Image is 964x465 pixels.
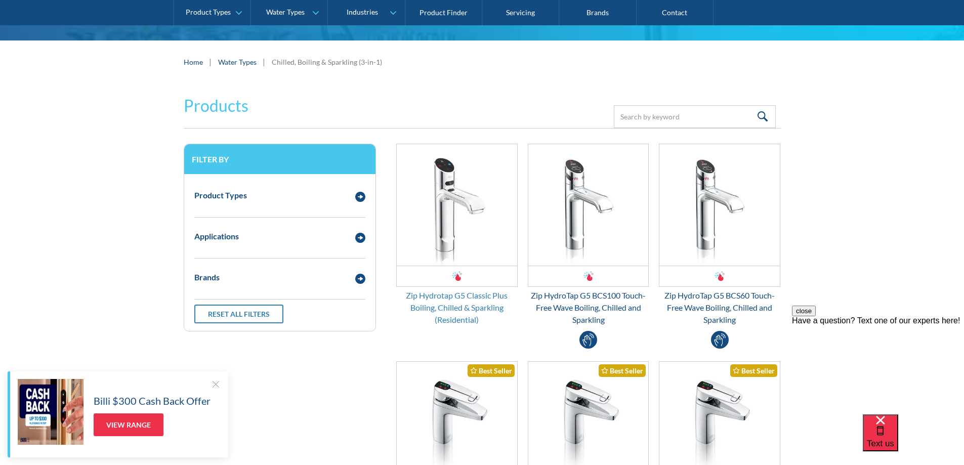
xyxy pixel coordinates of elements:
div: Best Seller [730,364,777,377]
a: View Range [94,413,163,436]
a: Zip HydroTap G5 BCS100 Touch-Free Wave Boiling, Chilled and SparklingZip HydroTap G5 BCS100 Touch... [528,144,649,326]
img: Billi $300 Cash Back Offer [18,379,83,445]
div: | [208,56,213,68]
iframe: podium webchat widget bubble [863,414,964,465]
img: Zip HydroTap G5 BCS100 Touch-Free Wave Boiling, Chilled and Sparkling [528,144,649,266]
input: Search by keyword [614,105,776,128]
a: Zip HydroTap G5 BCS60 Touch-Free Wave Boiling, Chilled and SparklingZip HydroTap G5 BCS60 Touch-F... [659,144,780,326]
div: Product Types [194,189,247,201]
h3: Filter by [192,154,368,164]
div: Chilled, Boiling & Sparkling (3-in-1) [272,57,382,67]
div: Brands [194,271,220,283]
div: Industries [347,8,378,17]
div: Water Types [266,8,305,17]
img: Zip HydroTap G5 BCS60 Touch-Free Wave Boiling, Chilled and Sparkling [659,144,780,266]
a: Water Types [218,57,257,67]
div: Zip HydroTap G5 BCS100 Touch-Free Wave Boiling, Chilled and Sparkling [528,289,649,326]
h5: Billi $300 Cash Back Offer [94,393,211,408]
a: Reset all filters [194,305,283,323]
div: Product Types [186,8,231,17]
h2: Products [184,94,248,118]
div: Best Seller [599,364,646,377]
img: Zip Hydrotap G5 Classic Plus Boiling, Chilled & Sparkling (Residential) [397,144,517,266]
div: Zip Hydrotap G5 Classic Plus Boiling, Chilled & Sparkling (Residential) [396,289,518,326]
a: Home [184,57,203,67]
div: | [262,56,267,68]
div: Applications [194,230,239,242]
div: Best Seller [468,364,515,377]
a: Zip Hydrotap G5 Classic Plus Boiling, Chilled & Sparkling (Residential)Zip Hydrotap G5 Classic Pl... [396,144,518,326]
div: Zip HydroTap G5 BCS60 Touch-Free Wave Boiling, Chilled and Sparkling [659,289,780,326]
iframe: podium webchat widget prompt [792,306,964,427]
